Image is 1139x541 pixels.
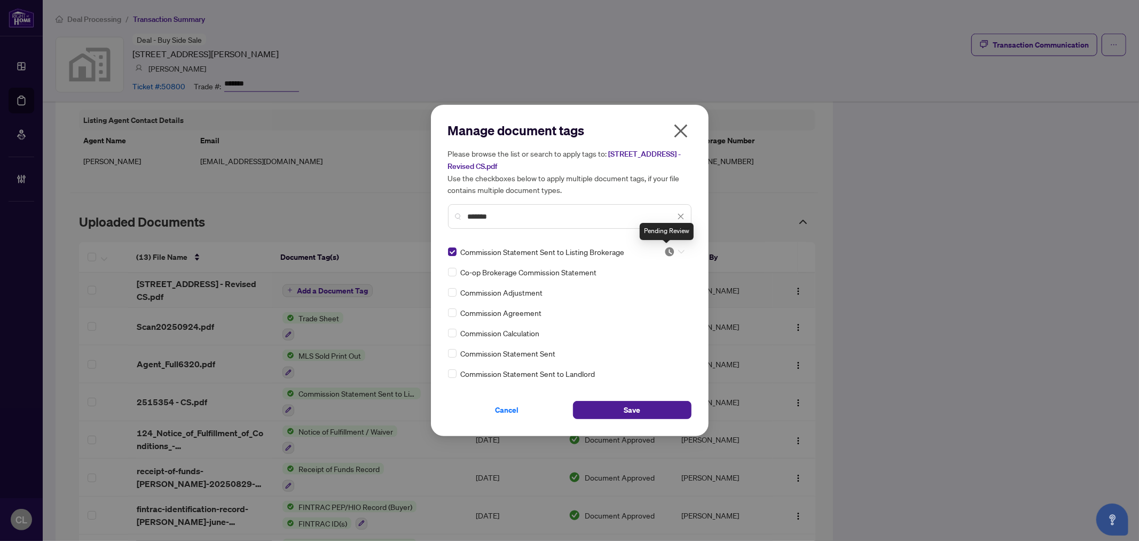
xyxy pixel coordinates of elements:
span: close [672,122,689,140]
button: Save [573,401,692,419]
span: Commission Adjustment [461,287,543,298]
div: Pending Review [640,223,694,240]
span: Pending Review [664,246,685,257]
span: Commission Statement Sent [461,347,556,359]
span: Commission Statement Sent to Listing Brokerage [461,246,625,258]
span: Cancel [496,401,519,419]
button: Cancel [448,401,567,419]
button: Open asap [1096,504,1128,536]
img: status [664,246,675,257]
span: close [677,213,685,220]
span: Commission Agreement [461,307,542,319]
span: Save [624,401,640,419]
span: Commission Statement Sent to Landlord [461,368,595,380]
span: Co-op Brokerage Commission Statement [461,266,597,278]
h5: Please browse the list or search to apply tags to: Use the checkboxes below to apply multiple doc... [448,148,692,196]
span: Commission Calculation [461,327,540,339]
h2: Manage document tags [448,122,692,139]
